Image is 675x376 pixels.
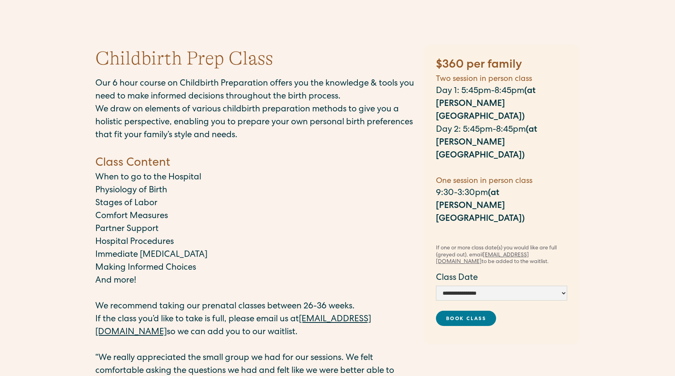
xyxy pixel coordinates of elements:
[436,189,525,224] strong: (at [PERSON_NAME][GEOGRAPHIC_DATA])
[436,59,522,71] strong: $360 per family
[95,78,416,104] p: Our 6 hour course on Childbirth Preparation offers you the knowledge & tools you need to make inf...
[436,87,536,122] strong: (at [PERSON_NAME][GEOGRAPHIC_DATA])
[436,187,567,226] p: 9:30-3:30pm
[436,126,537,160] strong: (at [PERSON_NAME][GEOGRAPHIC_DATA])
[95,339,416,352] p: ‍
[95,313,416,339] p: If the class you’d like to take is full, please email us at so we can add you to our waitlist.
[95,197,416,210] p: Stages of Labor
[95,236,416,249] p: Hospital Procedures
[436,163,567,175] p: ‍
[95,223,416,236] p: Partner Support
[95,262,416,275] p: Making Informed Choices
[95,155,416,172] h4: Class Content
[95,184,416,197] p: Physiology of Birth
[436,124,567,163] p: Day 2: 5:45pm-8:45pm
[95,104,416,142] p: We draw on elements of various childbirth preparation methods to give you a holistic perspective,...
[95,301,416,313] p: We recommend taking our prenatal classes between 26-36 weeks.
[436,73,567,85] h5: Two session in person class
[95,288,416,301] p: ‍
[95,210,416,223] p: Comfort Measures
[95,172,416,184] p: When to go to the Hospital
[95,46,273,72] h1: Childbirth Prep Class
[95,142,416,155] p: ‍
[436,226,567,239] p: ‍
[436,311,496,326] a: Book Class
[436,245,567,266] div: If one or more class date(s) you would like are full (greyed out), email to be added to the waitl...
[436,272,567,285] label: Class Date
[436,175,567,187] h5: One session in person class
[436,85,567,124] p: Day 1: 5:45pm-8:45pm
[95,249,416,262] p: Immediate [MEDICAL_DATA]
[95,275,416,288] p: And more!
[95,315,371,337] a: [EMAIL_ADDRESS][DOMAIN_NAME]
